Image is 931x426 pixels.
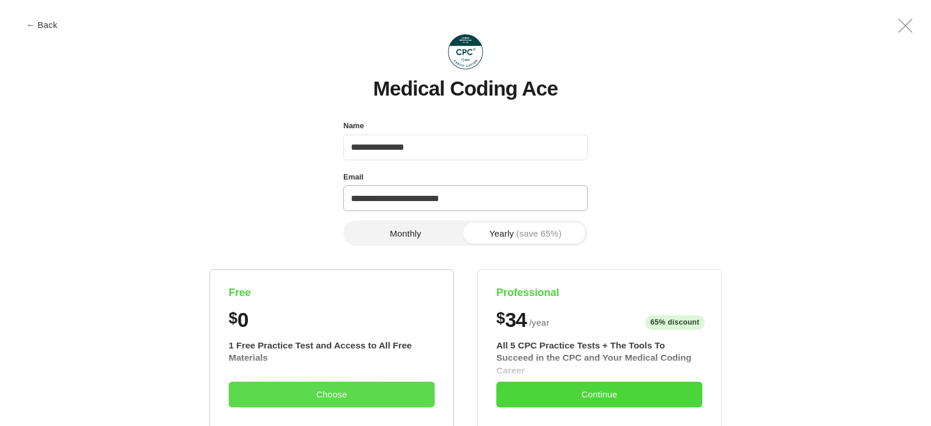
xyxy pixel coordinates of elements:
h1: Medical Coding Ace [373,78,557,100]
button: Choose [229,382,435,407]
span: 65% discount [645,315,705,330]
input: Name [343,135,588,160]
div: 1 Free Practice Test and Access to All Free Materials [229,339,435,364]
label: Name [343,118,364,133]
label: Email [343,170,364,185]
span: $ [229,309,237,328]
input: Email [343,185,588,211]
span: $ [496,309,505,328]
div: All 5 CPC Practice Tests + The Tools To Succeed in the CPC and Your Medical Coding Career [496,339,702,377]
span: / year [529,316,549,330]
h4: Professional [496,286,702,300]
button: Continue [496,382,702,407]
span: 0 [237,309,248,330]
button: Yearly(save 65%) [465,223,585,244]
button: ← Back [19,20,65,29]
img: Medical Coding Ace [448,34,483,69]
span: (save 65%) [516,229,562,238]
span: ← [26,20,35,29]
h4: Free [229,286,435,300]
button: Monthly [346,223,465,244]
span: 34 [505,309,526,330]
